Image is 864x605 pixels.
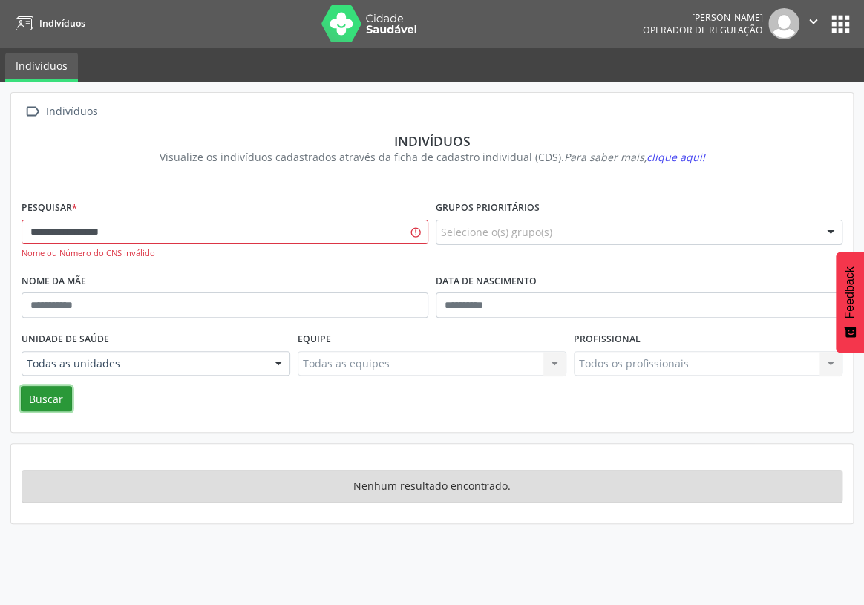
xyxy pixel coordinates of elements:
[564,150,705,164] i: Para saber mais,
[574,328,641,351] label: Profissional
[10,11,85,36] a: Indivíduos
[436,197,540,220] label: Grupos prioritários
[799,8,828,39] button: 
[5,53,78,82] a: Indivíduos
[643,24,763,36] span: Operador de regulação
[22,470,842,503] div: Nenhum resultado encontrado.
[805,13,822,30] i: 
[828,11,854,37] button: apps
[768,8,799,39] img: img
[22,328,109,351] label: Unidade de saúde
[32,149,832,165] div: Visualize os indivíduos cadastrados através da ficha de cadastro individual (CDS).
[436,270,537,293] label: Data de nascimento
[39,17,85,30] span: Indivíduos
[647,150,705,164] span: clique aqui!
[22,101,43,122] i: 
[22,197,77,220] label: Pesquisar
[27,356,260,371] span: Todas as unidades
[43,101,100,122] div: Indivíduos
[843,266,857,318] span: Feedback
[22,247,428,260] div: Nome ou Número do CNS inválido
[22,101,100,122] a:  Indivíduos
[32,133,832,149] div: Indivíduos
[441,224,552,240] span: Selecione o(s) grupo(s)
[21,386,72,411] button: Buscar
[22,270,86,293] label: Nome da mãe
[836,252,864,353] button: Feedback - Mostrar pesquisa
[643,11,763,24] div: [PERSON_NAME]
[298,328,331,351] label: Equipe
